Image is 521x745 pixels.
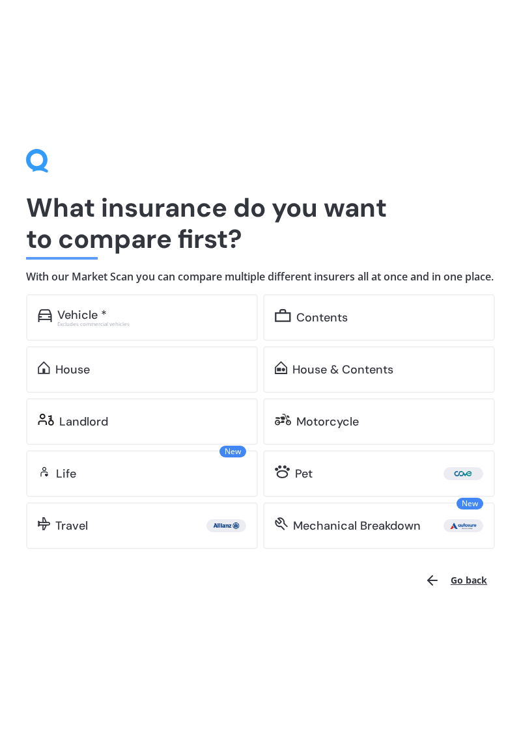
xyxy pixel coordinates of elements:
[446,519,481,532] img: Autosure.webp
[26,270,495,284] h4: With our Market Scan you can compare multiple different insurers all at once and in one place.
[295,467,313,480] div: Pet
[55,363,90,376] div: House
[38,413,54,426] img: landlord.470ea2398dcb263567d0.svg
[296,415,359,428] div: Motorcycle
[209,519,244,532] img: Allianz.webp
[55,519,88,532] div: Travel
[417,565,495,596] button: Go back
[275,309,291,322] img: content.01f40a52572271636b6f.svg
[59,415,108,428] div: Landlord
[296,311,348,324] div: Contents
[263,450,495,497] a: Pet
[446,467,481,480] img: Cove.webp
[38,309,52,322] img: car.f15378c7a67c060ca3f3.svg
[57,308,107,321] div: Vehicle *
[38,517,50,530] img: travel.bdda8d6aa9c3f12c5fe2.svg
[38,361,50,374] img: home.91c183c226a05b4dc763.svg
[275,413,291,426] img: motorbike.c49f395e5a6966510904.svg
[275,465,290,478] img: pet.71f96884985775575a0d.svg
[56,467,76,480] div: Life
[26,192,495,254] h1: What insurance do you want to compare first?
[219,446,246,457] span: New
[275,361,287,374] img: home-and-contents.b802091223b8502ef2dd.svg
[457,498,483,509] span: New
[57,321,246,327] div: Excludes commercial vehicles
[275,517,288,530] img: mbi.6615ef239df2212c2848.svg
[293,519,421,532] div: Mechanical Breakdown
[38,465,51,478] img: life.f720d6a2d7cdcd3ad642.svg
[292,363,393,376] div: House & Contents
